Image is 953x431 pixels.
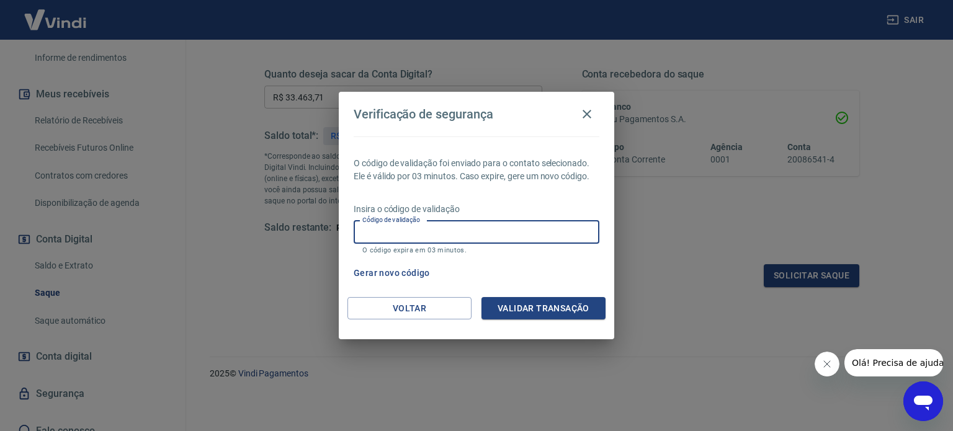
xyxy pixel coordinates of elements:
iframe: Mensagem da empresa [844,349,943,376]
h4: Verificação de segurança [354,107,493,122]
button: Gerar novo código [349,262,435,285]
label: Código de validação [362,215,420,224]
button: Validar transação [481,297,606,320]
span: Olá! Precisa de ajuda? [7,9,104,19]
button: Voltar [347,297,472,320]
p: O código de validação foi enviado para o contato selecionado. Ele é válido por 03 minutos. Caso e... [354,157,599,183]
iframe: Botão para abrir a janela de mensagens [903,381,943,421]
iframe: Fechar mensagem [815,352,839,376]
p: Insira o código de validação [354,203,599,216]
p: O código expira em 03 minutos. [362,246,591,254]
